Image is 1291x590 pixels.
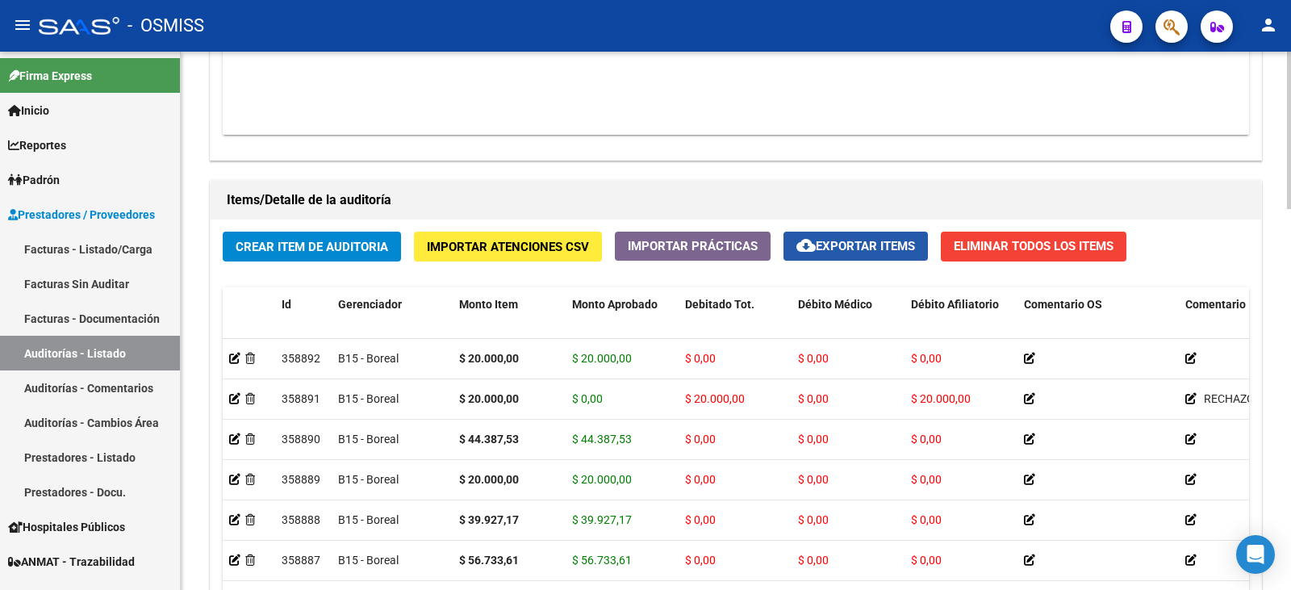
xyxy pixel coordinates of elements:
[1204,392,1255,405] span: RECHAZO
[685,473,716,486] span: $ 0,00
[572,473,632,486] span: $ 20.000,00
[338,352,399,365] span: B15 - Boreal
[282,298,291,311] span: Id
[796,236,816,255] mat-icon: cloud_download
[1017,287,1179,358] datatable-header-cell: Comentario OS
[1236,535,1275,574] div: Open Intercom Messenger
[338,433,399,446] span: B15 - Boreal
[792,287,905,358] datatable-header-cell: Débito Médico
[685,298,754,311] span: Debitado Tot.
[459,554,519,567] strong: $ 56.733,61
[911,554,942,567] span: $ 0,00
[282,473,320,486] span: 358889
[223,232,401,262] button: Crear Item de Auditoria
[338,473,399,486] span: B15 - Boreal
[905,287,1017,358] datatable-header-cell: Débito Afiliatorio
[572,554,632,567] span: $ 56.733,61
[459,433,519,446] strong: $ 44.387,53
[572,392,603,405] span: $ 0,00
[1024,298,1102,311] span: Comentario OS
[798,298,872,311] span: Débito Médico
[1259,15,1278,35] mat-icon: person
[282,352,320,365] span: 358892
[911,513,942,526] span: $ 0,00
[798,433,829,446] span: $ 0,00
[459,298,518,311] span: Monto Item
[798,473,829,486] span: $ 0,00
[459,352,519,365] strong: $ 20.000,00
[332,287,453,358] datatable-header-cell: Gerenciador
[615,232,771,261] button: Importar Prácticas
[8,206,155,224] span: Prestadores / Proveedores
[414,232,602,262] button: Importar Atenciones CSV
[572,433,632,446] span: $ 44.387,53
[911,433,942,446] span: $ 0,00
[453,287,566,358] datatable-header-cell: Monto Item
[8,553,135,571] span: ANMAT - Trazabilidad
[427,240,589,254] span: Importar Atenciones CSV
[459,473,519,486] strong: $ 20.000,00
[954,239,1113,253] span: Eliminar Todos los Items
[338,392,399,405] span: B15 - Boreal
[911,392,971,405] span: $ 20.000,00
[282,513,320,526] span: 358888
[127,8,204,44] span: - OSMISS
[338,298,402,311] span: Gerenciador
[8,518,125,536] span: Hospitales Públicos
[13,15,32,35] mat-icon: menu
[282,392,320,405] span: 358891
[282,433,320,446] span: 358890
[8,171,60,189] span: Padrón
[679,287,792,358] datatable-header-cell: Debitado Tot.
[8,136,66,154] span: Reportes
[798,352,829,365] span: $ 0,00
[275,287,332,358] datatable-header-cell: Id
[783,232,928,261] button: Exportar Items
[796,239,915,253] span: Exportar Items
[798,513,829,526] span: $ 0,00
[911,298,999,311] span: Débito Afiliatorio
[798,554,829,567] span: $ 0,00
[685,433,716,446] span: $ 0,00
[282,554,320,567] span: 358887
[8,67,92,85] span: Firma Express
[1185,298,1246,311] span: Comentario
[911,352,942,365] span: $ 0,00
[236,240,388,254] span: Crear Item de Auditoria
[459,392,519,405] strong: $ 20.000,00
[572,298,658,311] span: Monto Aprobado
[572,513,632,526] span: $ 39.927,17
[227,187,1245,213] h1: Items/Detalle de la auditoría
[911,473,942,486] span: $ 0,00
[572,352,632,365] span: $ 20.000,00
[685,352,716,365] span: $ 0,00
[8,102,49,119] span: Inicio
[566,287,679,358] datatable-header-cell: Monto Aprobado
[628,239,758,253] span: Importar Prácticas
[685,513,716,526] span: $ 0,00
[685,392,745,405] span: $ 20.000,00
[338,513,399,526] span: B15 - Boreal
[941,232,1126,262] button: Eliminar Todos los Items
[459,513,519,526] strong: $ 39.927,17
[685,554,716,567] span: $ 0,00
[798,392,829,405] span: $ 0,00
[338,554,399,567] span: B15 - Boreal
